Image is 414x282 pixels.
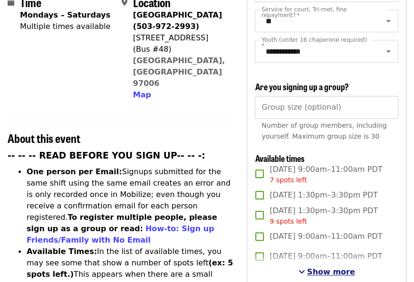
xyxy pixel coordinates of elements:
[382,14,395,28] button: Open
[133,56,225,88] a: [GEOGRAPHIC_DATA], [GEOGRAPHIC_DATA] 97006
[261,7,369,18] label: Service for court, Tri-met, fine repayment?
[27,213,217,233] strong: To register multiple people, please sign up as a group or read:
[8,130,80,146] span: About this event
[261,37,369,48] label: Youth (under 16 chaperone required)
[382,45,395,58] button: Open
[133,90,151,99] span: Map
[255,96,398,119] input: [object Object]
[8,150,205,160] strong: -- -- -- READ BEFORE YOU SIGN UP-- -- -:
[133,89,151,101] button: Map
[133,32,228,44] div: [STREET_ADDRESS]
[270,205,377,226] span: [DATE] 1:30pm–3:30pm PDT
[270,217,307,225] span: 9 spots left
[261,122,386,140] span: Number of group members, including yourself. Maximum group size is 30
[27,247,97,256] strong: Available Times:
[20,10,110,19] strong: Mondays – Saturdays
[255,80,348,93] span: Are you signing up a group?
[270,231,382,242] span: [DATE] 9:00am–11:00am PDT
[27,224,214,244] a: How-to: Sign up Friends/Family with No Email
[27,167,122,176] strong: One person per Email:
[133,44,228,55] div: (Bus #48)
[27,258,233,279] strong: (ex: 5 spots left.)
[270,189,377,201] span: [DATE] 1:30pm–3:30pm PDT
[255,152,304,164] span: Available times
[270,164,382,185] span: [DATE] 9:00am–11:00am PDT
[20,21,110,32] div: Multiple times available
[298,266,355,278] button: See more timeslots
[270,251,382,262] span: [DATE] 9:00am–11:00am PDT
[307,267,355,276] span: Show more
[133,10,222,31] strong: [GEOGRAPHIC_DATA] (503-972-2993)
[27,166,235,246] li: Signups submitted for the same shift using the same email creates an error and is only recorded o...
[270,176,307,184] span: 7 spots left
